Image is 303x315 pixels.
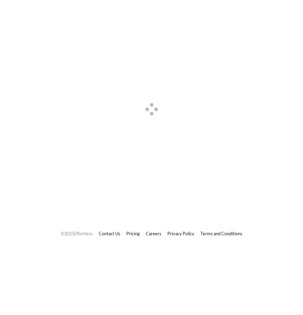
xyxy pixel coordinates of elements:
a: Terms and Conditions [200,231,242,236]
span: © 2025 Effortless [61,231,93,236]
a: Privacy Policy [167,231,194,236]
a: Careers [146,231,161,236]
a: Pricing [126,231,140,236]
a: Contact Us [99,231,120,236]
